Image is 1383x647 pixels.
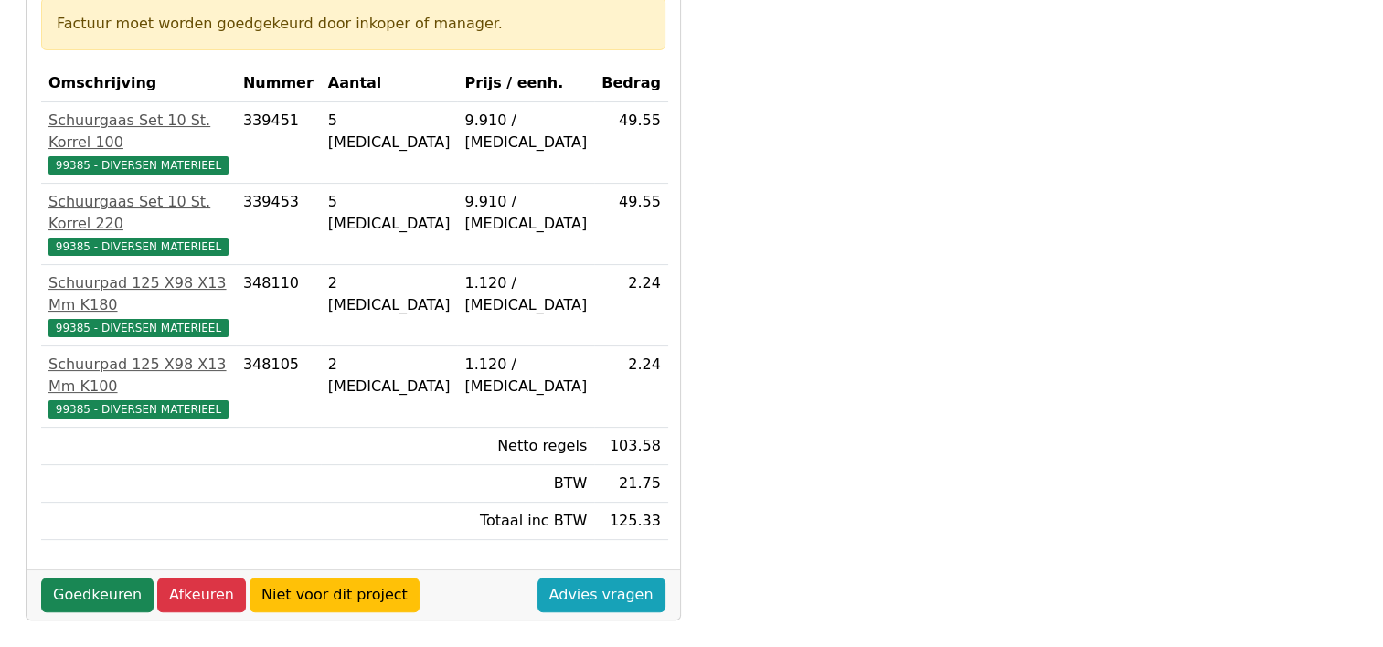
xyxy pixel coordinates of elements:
[236,346,321,428] td: 348105
[48,238,229,256] span: 99385 - DIVERSEN MATERIEEL
[464,272,587,316] div: 1.120 / [MEDICAL_DATA]
[157,578,246,612] a: Afkeuren
[236,265,321,346] td: 348110
[464,354,587,398] div: 1.120 / [MEDICAL_DATA]
[48,191,229,235] div: Schuurgaas Set 10 St. Korrel 220
[236,184,321,265] td: 339453
[594,465,668,503] td: 21.75
[594,102,668,184] td: 49.55
[41,65,236,102] th: Omschrijving
[328,272,451,316] div: 2 [MEDICAL_DATA]
[48,110,229,175] a: Schuurgaas Set 10 St. Korrel 10099385 - DIVERSEN MATERIEEL
[48,400,229,419] span: 99385 - DIVERSEN MATERIEEL
[48,272,229,316] div: Schuurpad 125 X98 X13 Mm K180
[594,503,668,540] td: 125.33
[457,428,594,465] td: Netto regels
[250,578,420,612] a: Niet voor dit project
[594,265,668,346] td: 2.24
[537,578,665,612] a: Advies vragen
[464,191,587,235] div: 9.910 / [MEDICAL_DATA]
[48,191,229,257] a: Schuurgaas Set 10 St. Korrel 22099385 - DIVERSEN MATERIEEL
[594,184,668,265] td: 49.55
[328,191,451,235] div: 5 [MEDICAL_DATA]
[594,428,668,465] td: 103.58
[48,110,229,154] div: Schuurgaas Set 10 St. Korrel 100
[328,354,451,398] div: 2 [MEDICAL_DATA]
[321,65,458,102] th: Aantal
[236,102,321,184] td: 339451
[41,578,154,612] a: Goedkeuren
[48,156,229,175] span: 99385 - DIVERSEN MATERIEEL
[48,272,229,338] a: Schuurpad 125 X98 X13 Mm K18099385 - DIVERSEN MATERIEEL
[236,65,321,102] th: Nummer
[48,354,229,398] div: Schuurpad 125 X98 X13 Mm K100
[594,346,668,428] td: 2.24
[328,110,451,154] div: 5 [MEDICAL_DATA]
[457,465,594,503] td: BTW
[464,110,587,154] div: 9.910 / [MEDICAL_DATA]
[457,65,594,102] th: Prijs / eenh.
[57,13,650,35] div: Factuur moet worden goedgekeurd door inkoper of manager.
[457,503,594,540] td: Totaal inc BTW
[48,354,229,419] a: Schuurpad 125 X98 X13 Mm K10099385 - DIVERSEN MATERIEEL
[594,65,668,102] th: Bedrag
[48,319,229,337] span: 99385 - DIVERSEN MATERIEEL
